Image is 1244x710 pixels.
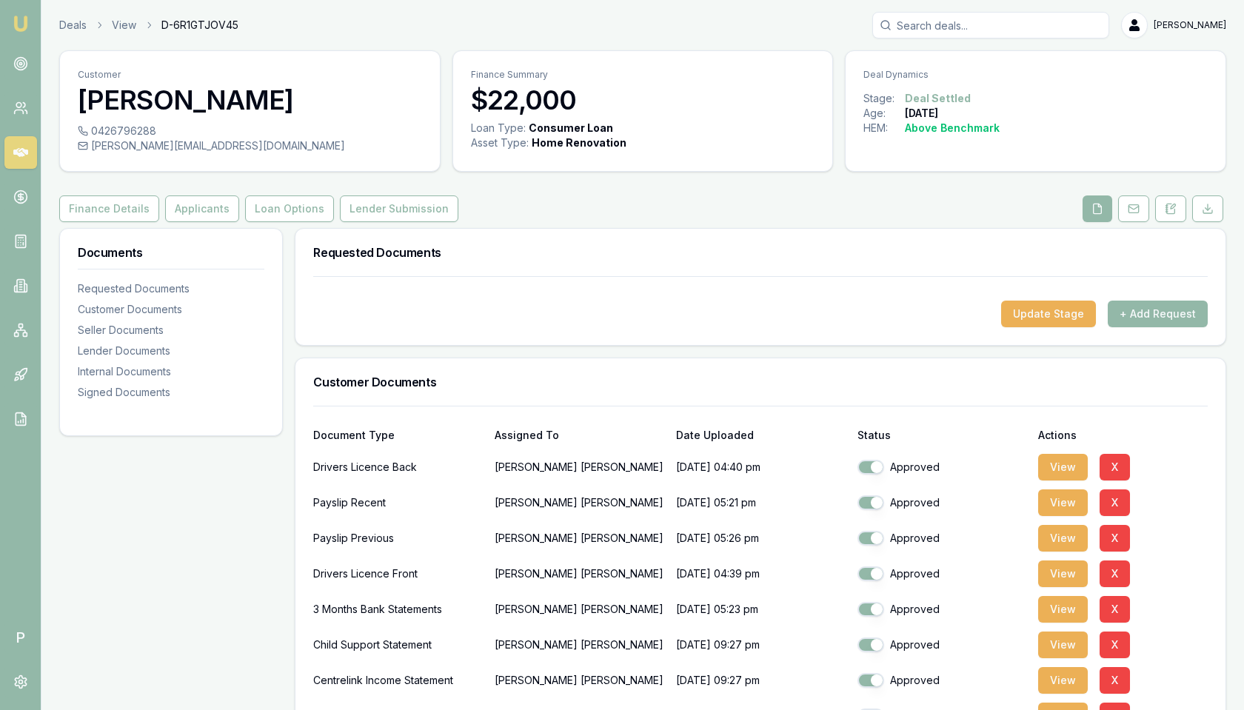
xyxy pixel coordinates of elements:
p: [DATE] 09:27 pm [676,666,846,695]
div: [DATE] [905,106,938,121]
div: Consumer Loan [529,121,613,135]
div: Approved [857,460,1027,475]
button: View [1038,596,1088,623]
div: Lender Documents [78,344,264,358]
button: View [1038,560,1088,587]
p: [PERSON_NAME] [PERSON_NAME] [495,559,664,589]
p: Finance Summary [471,69,815,81]
div: Approved [857,673,1027,688]
div: Seller Documents [78,323,264,338]
div: Drivers Licence Front [313,559,483,589]
div: Assigned To [495,430,664,441]
a: View [112,18,136,33]
button: X [1100,489,1130,516]
nav: breadcrumb [59,18,238,33]
button: Finance Details [59,195,159,222]
div: [PERSON_NAME][EMAIL_ADDRESS][DOMAIN_NAME] [78,138,422,153]
button: X [1100,667,1130,694]
div: Asset Type : [471,135,529,150]
p: [DATE] 05:23 pm [676,595,846,624]
div: Age: [863,106,905,121]
div: Approved [857,602,1027,617]
button: Applicants [165,195,239,222]
p: Deal Dynamics [863,69,1208,81]
div: Payslip Recent [313,488,483,518]
p: Customer [78,69,422,81]
a: Lender Submission [337,195,461,222]
button: X [1100,454,1130,480]
div: 3 Months Bank Statements [313,595,483,624]
button: + Add Request [1108,301,1208,327]
span: P [4,621,37,654]
button: X [1100,596,1130,623]
img: emu-icon-u.png [12,15,30,33]
p: [PERSON_NAME] [PERSON_NAME] [495,523,664,553]
p: [DATE] 05:21 pm [676,488,846,518]
div: Drivers Licence Back [313,452,483,482]
div: Loan Type: [471,121,526,135]
button: X [1100,525,1130,552]
button: View [1038,489,1088,516]
button: X [1100,560,1130,587]
div: Approved [857,531,1027,546]
div: Approved [857,495,1027,510]
p: [DATE] 05:26 pm [676,523,846,553]
div: Centrelink Income Statement [313,666,483,695]
h3: Requested Documents [313,247,1208,258]
div: HEM: [863,121,905,135]
button: Lender Submission [340,195,458,222]
div: Payslip Previous [313,523,483,553]
h3: Documents [78,247,264,258]
div: Customer Documents [78,302,264,317]
div: Status [857,430,1027,441]
p: [DATE] 04:40 pm [676,452,846,482]
p: [PERSON_NAME] [PERSON_NAME] [495,452,664,482]
p: [DATE] 09:27 pm [676,630,846,660]
a: Loan Options [242,195,337,222]
div: 0426796288 [78,124,422,138]
a: Deals [59,18,87,33]
div: Internal Documents [78,364,264,379]
p: [PERSON_NAME] [PERSON_NAME] [495,488,664,518]
button: View [1038,525,1088,552]
p: [PERSON_NAME] [PERSON_NAME] [495,595,664,624]
h3: [PERSON_NAME] [78,85,422,115]
button: X [1100,632,1130,658]
p: [PERSON_NAME] [PERSON_NAME] [495,630,664,660]
div: Approved [857,637,1027,652]
div: Actions [1038,430,1208,441]
div: Above Benchmark [905,121,1000,135]
a: Finance Details [59,195,162,222]
button: View [1038,454,1088,480]
h3: $22,000 [471,85,815,115]
button: Update Stage [1001,301,1096,327]
div: Approved [857,566,1027,581]
div: Date Uploaded [676,430,846,441]
p: [DATE] 04:39 pm [676,559,846,589]
div: Signed Documents [78,385,264,400]
div: Deal Settled [905,91,971,106]
a: Applicants [162,195,242,222]
button: Loan Options [245,195,334,222]
div: Stage: [863,91,905,106]
span: [PERSON_NAME] [1154,19,1226,31]
div: Child Support Statement [313,630,483,660]
p: [PERSON_NAME] [PERSON_NAME] [495,666,664,695]
div: Requested Documents [78,281,264,296]
h3: Customer Documents [313,376,1208,388]
button: View [1038,632,1088,658]
div: Home Renovation [532,135,626,150]
button: View [1038,667,1088,694]
div: Document Type [313,430,483,441]
input: Search deals [872,12,1109,38]
span: D-6R1GTJOV45 [161,18,238,33]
